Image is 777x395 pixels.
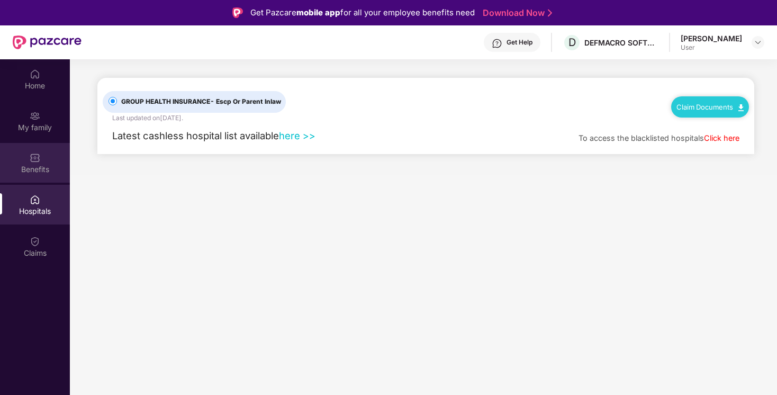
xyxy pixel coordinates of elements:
img: New Pazcare Logo [13,35,82,49]
div: User [681,43,742,52]
div: DEFMACRO SOFTWARE PRIVATE LIMITED [584,38,658,48]
a: here >> [279,130,315,141]
img: svg+xml;base64,PHN2ZyBpZD0iSGVscC0zMngzMiIgeG1sbnM9Imh0dHA6Ly93d3cudzMub3JnLzIwMDAvc3ZnIiB3aWR0aD... [492,38,502,49]
img: svg+xml;base64,PHN2ZyBpZD0iSG9tZSIgeG1sbnM9Imh0dHA6Ly93d3cudzMub3JnLzIwMDAvc3ZnIiB3aWR0aD0iMjAiIG... [30,69,40,79]
strong: mobile app [296,7,340,17]
div: Get Help [507,38,532,47]
img: Stroke [548,7,552,19]
img: svg+xml;base64,PHN2ZyBpZD0iQmVuZWZpdHMiIHhtbG5zPSJodHRwOi8vd3d3LnczLm9yZy8yMDAwL3N2ZyIgd2lkdGg9Ij... [30,152,40,163]
span: Latest cashless hospital list available [112,130,279,141]
span: To access the blacklisted hospitals [579,133,704,142]
img: svg+xml;base64,PHN2ZyBpZD0iSG9zcGl0YWxzIiB4bWxucz0iaHR0cDovL3d3dy53My5vcmcvMjAwMC9zdmciIHdpZHRoPS... [30,194,40,205]
div: [PERSON_NAME] [681,33,742,43]
img: svg+xml;base64,PHN2ZyB3aWR0aD0iMjAiIGhlaWdodD0iMjAiIHZpZXdCb3g9IjAgMCAyMCAyMCIgZmlsbD0ibm9uZSIgeG... [30,111,40,121]
span: - Escp Or Parent Inlaw [210,97,281,105]
a: Download Now [483,7,549,19]
img: svg+xml;base64,PHN2ZyBpZD0iRHJvcGRvd24tMzJ4MzIiIHhtbG5zPSJodHRwOi8vd3d3LnczLm9yZy8yMDAwL3N2ZyIgd2... [754,38,762,47]
span: D [568,36,576,49]
img: svg+xml;base64,PHN2ZyBpZD0iQ2xhaW0iIHhtbG5zPSJodHRwOi8vd3d3LnczLm9yZy8yMDAwL3N2ZyIgd2lkdGg9IjIwIi... [30,236,40,247]
img: Logo [232,7,243,18]
div: Last updated on [DATE] . [112,113,183,123]
span: GROUP HEALTH INSURANCE [117,97,285,107]
div: Get Pazcare for all your employee benefits need [250,6,475,19]
img: svg+xml;base64,PHN2ZyB4bWxucz0iaHR0cDovL3d3dy53My5vcmcvMjAwMC9zdmciIHdpZHRoPSIxMC40IiBoZWlnaHQ9Ij... [738,104,744,111]
a: Click here [704,133,739,142]
a: Claim Documents [676,103,744,111]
